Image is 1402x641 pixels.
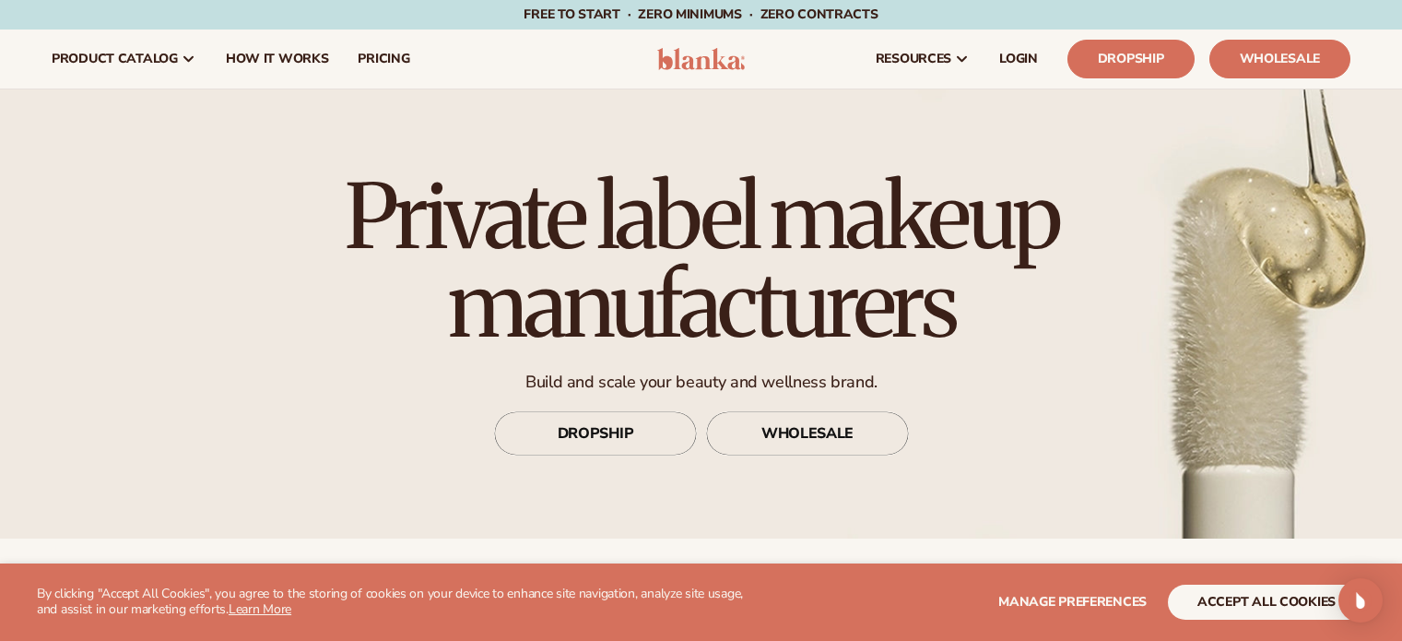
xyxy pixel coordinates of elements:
[998,593,1147,611] span: Manage preferences
[226,52,329,66] span: How It Works
[229,600,291,618] a: Learn More
[52,52,178,66] span: product catalog
[706,411,909,456] a: WHOLESALE
[291,372,1112,393] p: Build and scale your beauty and wellness brand.
[37,587,764,618] p: By clicking "Accept All Cookies", you agree to the storing of cookies on your device to enhance s...
[1338,578,1383,623] div: Open Intercom Messenger
[657,48,745,70] img: logo
[876,52,951,66] span: resources
[37,30,211,89] a: product catalog
[861,30,984,89] a: resources
[211,30,344,89] a: How It Works
[999,52,1038,66] span: LOGIN
[343,30,424,89] a: pricing
[1209,40,1350,78] a: Wholesale
[524,6,878,23] span: Free to start · ZERO minimums · ZERO contracts
[291,172,1112,350] h1: Private label makeup manufacturers
[984,30,1053,89] a: LOGIN
[1168,585,1365,620] button: accept all cookies
[494,411,697,456] a: DROPSHIP
[358,52,409,66] span: pricing
[1067,40,1195,78] a: Dropship
[998,585,1147,620] button: Manage preferences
